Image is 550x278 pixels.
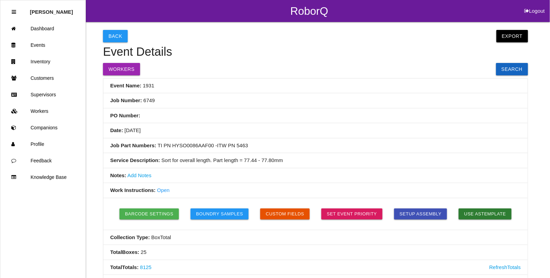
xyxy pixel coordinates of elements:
b: Job Part Numbers: [110,142,156,148]
a: 8125 [140,264,151,270]
li: [DATE] [103,123,528,138]
b: Date: [110,127,123,133]
a: Supervisors [0,86,85,103]
li: TI PN HYSO0086AAF00 -ITW PN 5463 [103,138,528,153]
a: Open [157,187,170,193]
button: Boundry Samples [191,208,249,220]
a: Feedback [0,152,85,169]
a: Set Event Priority [321,208,382,220]
a: Knowledge Base [0,169,85,185]
p: Rosie Blandino [30,4,73,15]
a: Dashboard [0,20,85,37]
b: Service Description: [110,157,160,163]
a: Inventory [0,53,85,70]
li: Box Total [103,230,528,245]
a: Events [0,37,85,53]
button: Barcode Settings [119,208,179,220]
a: Customers [0,70,85,86]
a: Profile [0,136,85,152]
a: Refresh Totals [489,264,521,271]
button: Export [496,30,528,42]
b: Notes: [110,172,126,178]
li: 1931 [103,78,528,94]
div: Close [12,4,16,20]
h4: Event Details [103,45,528,58]
b: Work Instructions: [110,187,156,193]
li: 25 [103,245,528,260]
b: PO Number: [110,113,140,118]
a: Add Notes [127,172,151,178]
li: Sort for overall length. Part length = 77.44 - 77.80mm [103,153,528,168]
b: Total Totals : [110,264,139,270]
b: Total Boxes : [110,249,139,255]
button: Use asTemplate [459,208,512,220]
b: Collection Type: [110,234,150,240]
button: Custom Fields [260,208,310,220]
b: Event Name: [110,83,141,88]
a: Workers [0,103,85,119]
b: Job Number: [110,97,142,103]
a: Companions [0,119,85,136]
button: Back [103,30,128,42]
button: Workers [103,63,140,75]
li: 6749 [103,93,528,108]
button: Setup Assembly [394,208,447,220]
a: Search [496,63,528,75]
